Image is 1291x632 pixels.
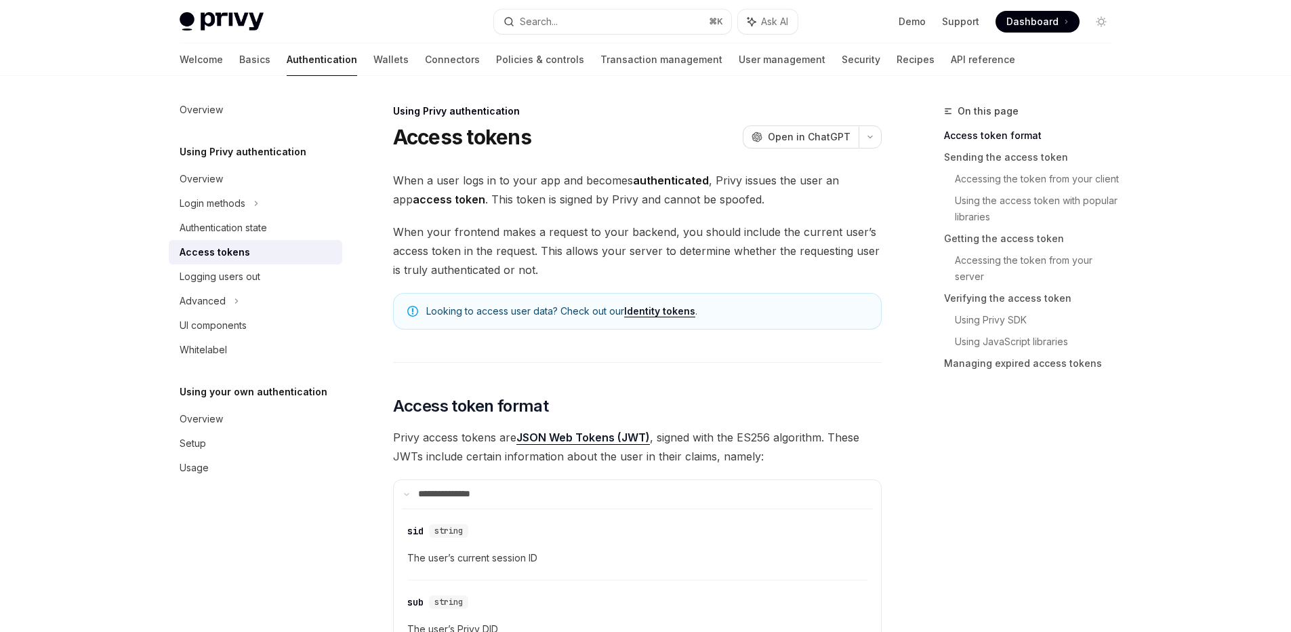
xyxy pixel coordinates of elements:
[180,293,226,309] div: Advanced
[180,195,245,212] div: Login methods
[496,43,584,76] a: Policies & controls
[768,130,851,144] span: Open in ChatGPT
[709,16,723,27] span: ⌘ K
[413,193,485,206] strong: access token
[434,526,463,536] span: string
[180,144,306,160] h5: Using Privy authentication
[520,14,558,30] div: Search...
[180,102,223,118] div: Overview
[955,331,1123,353] a: Using JavaScript libraries
[942,15,979,28] a: Support
[373,43,409,76] a: Wallets
[393,171,882,209] span: When a user logs in to your app and becomes , Privy issues the user an app . This token is signed...
[958,103,1019,119] span: On this page
[951,43,1015,76] a: API reference
[180,411,223,427] div: Overview
[169,264,342,289] a: Logging users out
[897,43,935,76] a: Recipes
[169,313,342,338] a: UI components
[944,353,1123,374] a: Managing expired access tokens
[407,595,424,609] div: sub
[955,168,1123,190] a: Accessing the token from your client
[169,456,342,480] a: Usage
[393,222,882,279] span: When your frontend makes a request to your backend, you should include the current user’s access ...
[169,338,342,362] a: Whitelabel
[739,43,825,76] a: User management
[738,9,798,34] button: Ask AI
[180,317,247,334] div: UI components
[761,15,788,28] span: Ask AI
[633,174,709,187] strong: authenticated
[1090,11,1112,33] button: Toggle dark mode
[180,435,206,452] div: Setup
[434,597,463,608] span: string
[407,550,867,566] span: The user’s current session ID
[425,43,480,76] a: Connectors
[743,125,859,149] button: Open in ChatGPT
[180,342,227,358] div: Whitelabel
[944,125,1123,146] a: Access token format
[180,384,327,400] h5: Using your own authentication
[944,228,1123,250] a: Getting the access token
[600,43,722,76] a: Transaction management
[955,190,1123,228] a: Using the access token with popular libraries
[180,12,264,31] img: light logo
[955,309,1123,331] a: Using Privy SDK
[996,11,1080,33] a: Dashboard
[169,431,342,456] a: Setup
[393,104,882,118] div: Using Privy authentication
[287,43,357,76] a: Authentication
[393,428,882,466] span: Privy access tokens are , signed with the ES256 algorithm. These JWTs include certain information...
[955,250,1123,288] a: Accessing the token from your server
[180,460,209,476] div: Usage
[944,146,1123,168] a: Sending the access token
[1006,15,1059,28] span: Dashboard
[169,407,342,431] a: Overview
[899,15,926,28] a: Demo
[494,9,731,34] button: Search...⌘K
[169,240,342,264] a: Access tokens
[426,304,867,318] span: Looking to access user data? Check out our .
[180,220,267,236] div: Authentication state
[180,244,250,260] div: Access tokens
[516,431,650,445] a: JSON Web Tokens (JWT)
[393,395,549,417] span: Access token format
[180,269,260,285] div: Logging users out
[239,43,270,76] a: Basics
[842,43,880,76] a: Security
[393,125,531,149] h1: Access tokens
[169,167,342,191] a: Overview
[624,305,695,317] a: Identity tokens
[407,306,418,317] svg: Note
[407,524,424,538] div: sid
[944,288,1123,309] a: Verifying the access token
[180,43,223,76] a: Welcome
[169,98,342,122] a: Overview
[180,171,223,187] div: Overview
[169,216,342,240] a: Authentication state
